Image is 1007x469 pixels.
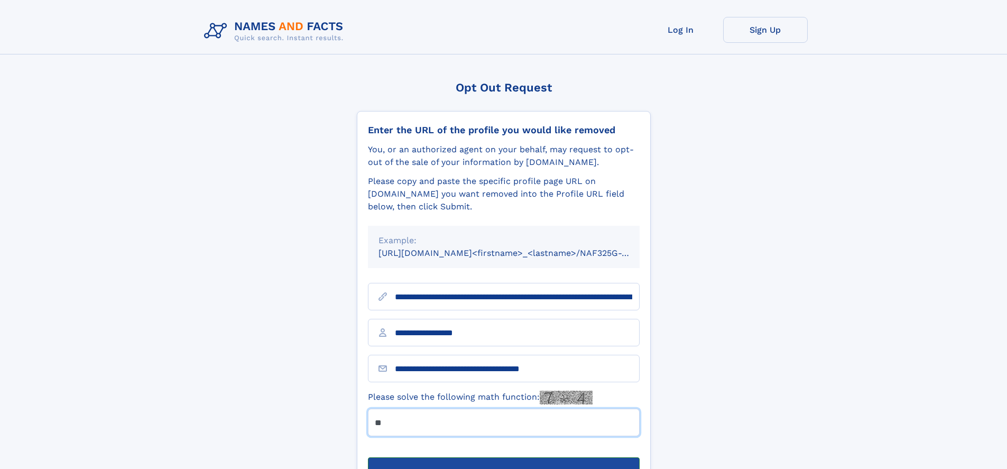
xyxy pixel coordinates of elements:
[368,391,593,404] label: Please solve the following math function:
[368,175,640,213] div: Please copy and paste the specific profile page URL on [DOMAIN_NAME] you want removed into the Pr...
[368,124,640,136] div: Enter the URL of the profile you would like removed
[200,17,352,45] img: Logo Names and Facts
[378,248,660,258] small: [URL][DOMAIN_NAME]<firstname>_<lastname>/NAF325G-xxxxxxxx
[368,143,640,169] div: You, or an authorized agent on your behalf, may request to opt-out of the sale of your informatio...
[723,17,808,43] a: Sign Up
[378,234,629,247] div: Example:
[357,81,651,94] div: Opt Out Request
[639,17,723,43] a: Log In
